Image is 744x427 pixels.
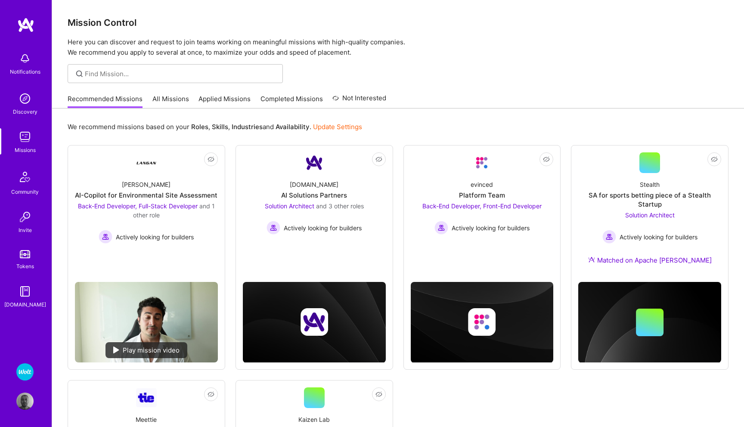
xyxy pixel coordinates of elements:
[75,191,217,200] div: AI-Copilot for Environmental Site Assessment
[85,69,276,78] input: Find Mission...
[452,223,530,232] span: Actively looking for builders
[13,107,37,116] div: Discovery
[267,221,280,235] img: Actively looking for builders
[198,94,251,108] a: Applied Missions
[16,50,34,67] img: bell
[16,283,34,300] img: guide book
[298,415,330,424] div: Kaizen Lab
[136,152,157,173] img: Company Logo
[243,152,386,254] a: Company Logo[DOMAIN_NAME]AI Solutions PartnersSolution Architect and 3 other rolesActively lookin...
[588,256,712,265] div: Matched on Apache [PERSON_NAME]
[276,123,310,131] b: Availability
[191,123,208,131] b: Roles
[411,282,554,363] img: cover
[10,67,40,76] div: Notifications
[471,152,492,173] img: Company Logo
[16,363,34,381] img: Wolt - Fintech: Payments Expansion Team
[281,191,347,200] div: AI Solutions Partners
[375,156,382,163] i: icon EyeClosed
[136,415,157,424] div: Meettie
[116,232,194,241] span: Actively looking for builders
[14,393,36,410] a: User Avatar
[122,180,170,189] div: [PERSON_NAME]
[20,250,30,258] img: tokens
[113,347,119,353] img: play
[68,122,362,131] p: We recommend missions based on your , , and .
[578,191,721,209] div: SA for sports betting piece of a Stealth Startup
[75,152,218,275] a: Company Logo[PERSON_NAME]AI-Copilot for Environmental Site AssessmentBack-End Developer, Full-Sta...
[208,391,214,398] i: icon EyeClosed
[578,282,721,363] img: cover
[602,230,616,244] img: Actively looking for builders
[17,17,34,33] img: logo
[468,308,496,336] img: Company logo
[316,202,364,210] span: and 3 other roles
[105,342,187,358] div: Play mission video
[16,208,34,226] img: Invite
[459,191,505,200] div: Platform Team
[75,282,218,362] img: No Mission
[68,37,728,58] p: Here you can discover and request to join teams working on meaningful missions with high-quality ...
[11,187,39,196] div: Community
[152,94,189,108] a: All Missions
[422,202,542,210] span: Back-End Developer, Front-End Developer
[208,156,214,163] i: icon EyeClosed
[411,152,554,254] a: Company LogoevincedPlatform TeamBack-End Developer, Front-End Developer Actively looking for buil...
[4,300,46,309] div: [DOMAIN_NAME]
[68,17,728,28] h3: Mission Control
[434,221,448,235] img: Actively looking for builders
[588,256,595,263] img: Ateam Purple Icon
[16,393,34,410] img: User Avatar
[332,93,386,108] a: Not Interested
[471,180,493,189] div: evinced
[74,69,84,79] i: icon SearchGrey
[232,123,263,131] b: Industries
[265,202,314,210] span: Solution Architect
[16,262,34,271] div: Tokens
[212,123,228,131] b: Skills
[16,90,34,107] img: discovery
[243,282,386,363] img: cover
[625,211,675,219] span: Solution Architect
[136,388,157,407] img: Company Logo
[578,152,721,275] a: StealthSA for sports betting piece of a Stealth StartupSolution Architect Actively looking for bu...
[99,230,112,244] img: Actively looking for builders
[14,363,36,381] a: Wolt - Fintech: Payments Expansion Team
[620,232,697,241] span: Actively looking for builders
[68,94,143,108] a: Recommended Missions
[375,391,382,398] i: icon EyeClosed
[78,202,198,210] span: Back-End Developer, Full-Stack Developer
[15,167,35,187] img: Community
[290,180,338,189] div: [DOMAIN_NAME]
[711,156,718,163] i: icon EyeClosed
[301,308,328,336] img: Company logo
[260,94,323,108] a: Completed Missions
[19,226,32,235] div: Invite
[16,128,34,145] img: teamwork
[15,145,36,155] div: Missions
[313,123,362,131] a: Update Settings
[304,152,325,173] img: Company Logo
[543,156,550,163] i: icon EyeClosed
[640,180,660,189] div: Stealth
[284,223,362,232] span: Actively looking for builders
